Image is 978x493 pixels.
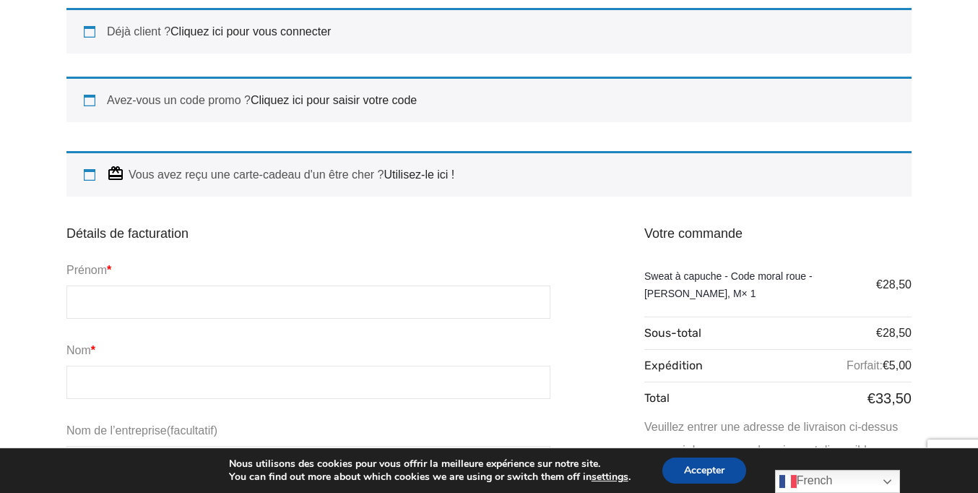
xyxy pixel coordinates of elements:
th: Total [644,382,703,416]
p: You can find out more about which cookies we are using or switch them off in . [229,471,631,484]
bdi: 33,50 [867,390,912,406]
a: Utilisez-le ici ! [384,168,455,181]
span: € [883,359,889,372]
th: Expédition [644,350,703,382]
img: card_giftcard_icon.svg [107,165,124,182]
li: Veuillez entrer une adresse de livraison ci-dessus pour voir les moyens de paiement disponibles. [644,416,912,462]
bdi: 5,00 [883,359,912,372]
div: Sweat à capuche - Code moral roue - [PERSON_NAME], M [644,267,821,302]
button: settings [592,471,628,484]
th: Sous-total [644,317,703,350]
span: € [876,327,883,339]
a: French [775,470,900,493]
div: Déjà client ? [66,8,912,53]
td: Forfait: [703,350,912,382]
a: Cliquez ici pour vous connecter [170,25,331,38]
label: Prénom [66,259,211,282]
abbr: obligatoire [107,264,111,276]
label: Nom [66,339,211,362]
bdi: 28,50 [876,327,912,339]
div: Avez-vous un code promo ? [66,77,912,122]
strong: × 1 [742,288,756,299]
bdi: 28,50 [876,278,912,291]
img: fr [779,473,797,490]
button: Accepter [662,458,746,484]
h3: Détails de facturation [66,226,550,253]
label: Nom de l’entreprise [66,419,217,442]
div: Vous avez reçu une carte-cadeau d'un être cher ? [66,151,912,197]
abbr: obligatoire [91,344,95,356]
a: Cliquez ici pour saisir votre code [251,94,417,106]
span: € [876,278,883,291]
span: (facultatif) [167,424,217,437]
p: Nous utilisons des cookies pour vous offrir la meilleure expérience sur notre site. [229,458,631,471]
h3: Votre commande [644,226,912,253]
span: € [867,390,875,406]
